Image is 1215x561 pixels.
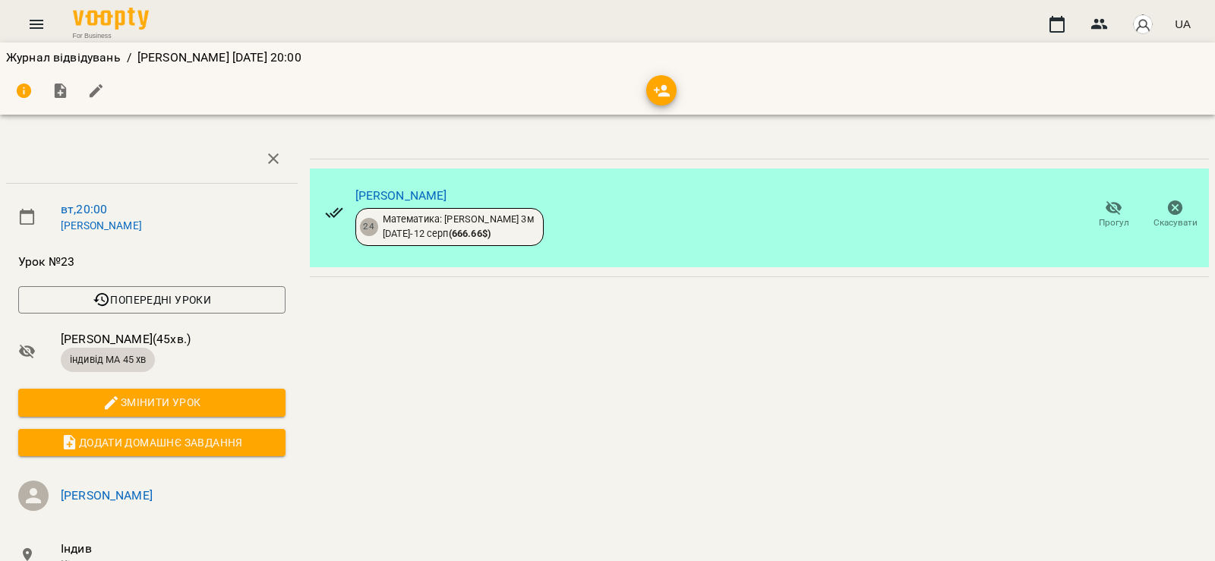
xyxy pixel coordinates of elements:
[30,433,273,452] span: Додати домашнє завдання
[61,219,142,232] a: [PERSON_NAME]
[1153,216,1198,229] span: Скасувати
[18,389,286,416] button: Змінити урок
[127,49,131,67] li: /
[1144,194,1206,236] button: Скасувати
[1169,10,1197,38] button: UA
[61,540,286,558] span: Індив
[1099,216,1129,229] span: Прогул
[137,49,301,67] p: [PERSON_NAME] [DATE] 20:00
[73,31,149,40] span: For Business
[1083,194,1144,236] button: Прогул
[383,213,534,241] div: Математика: [PERSON_NAME] 3м [DATE] - 12 серп
[18,286,286,314] button: Попередні уроки
[61,330,286,348] span: [PERSON_NAME] ( 45 хв. )
[355,188,447,203] a: [PERSON_NAME]
[360,218,378,236] div: 24
[30,393,273,411] span: Змінити урок
[449,228,491,239] b: ( 666.66 $ )
[61,488,153,503] a: [PERSON_NAME]
[6,50,121,65] a: Журнал відвідувань
[61,353,155,367] span: індивід МА 45 хв
[61,202,107,216] a: вт , 20:00
[6,49,1209,67] nav: breadcrumb
[30,291,273,309] span: Попередні уроки
[1132,14,1153,35] img: avatar_s.png
[18,6,55,43] button: Menu
[18,429,286,456] button: Додати домашнє завдання
[73,8,149,30] img: Voopty Logo
[1175,16,1191,32] span: UA
[18,253,286,271] span: Урок №23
